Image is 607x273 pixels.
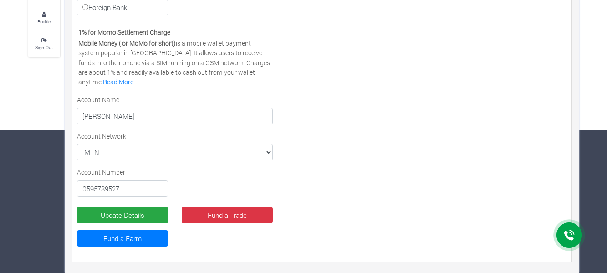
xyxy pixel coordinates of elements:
[78,28,170,36] b: 1% for Momo Settlement Charge
[77,131,126,141] label: Account Network
[103,77,133,86] a: Read More
[28,31,60,57] a: Sign Out
[77,95,119,104] label: Account Name
[77,167,125,177] label: Account Number
[182,207,273,223] a: Fund a Trade
[82,4,88,10] input: Foreign Bank
[35,44,53,51] small: Sign Out
[77,230,168,247] a: Fund a Farm
[28,5,60,31] a: Profile
[37,18,51,25] small: Profile
[78,38,272,87] p: is a mobile wallet payment system popular in [GEOGRAPHIC_DATA]. It allows users to receive funds ...
[77,207,168,223] button: Update Details
[78,39,176,47] b: Mobile Money ( or MoMo for short)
